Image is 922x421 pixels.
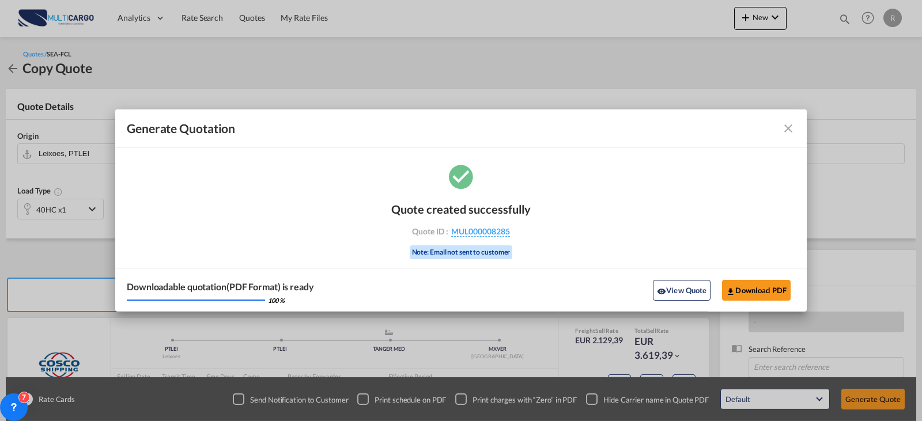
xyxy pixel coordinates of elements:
span: MUL000008285 [451,226,510,237]
span: Generate Quotation [127,121,235,136]
md-icon: icon-download [726,287,735,296]
md-dialog: Generate Quotation Quote ... [115,109,807,312]
div: Downloadable quotation(PDF Format) is ready [127,280,314,293]
div: 100 % [268,296,285,305]
md-icon: icon-checkbox-marked-circle [447,162,475,191]
md-icon: icon-eye [657,287,666,296]
button: icon-eyeView Quote [653,280,711,301]
div: Quote ID : [394,226,528,237]
div: Quote created successfully [391,202,531,216]
md-icon: icon-close fg-AAA8AD cursor m-0 [781,122,795,135]
button: Download PDF [722,280,791,301]
div: Note: Email not sent to customer [410,245,513,260]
